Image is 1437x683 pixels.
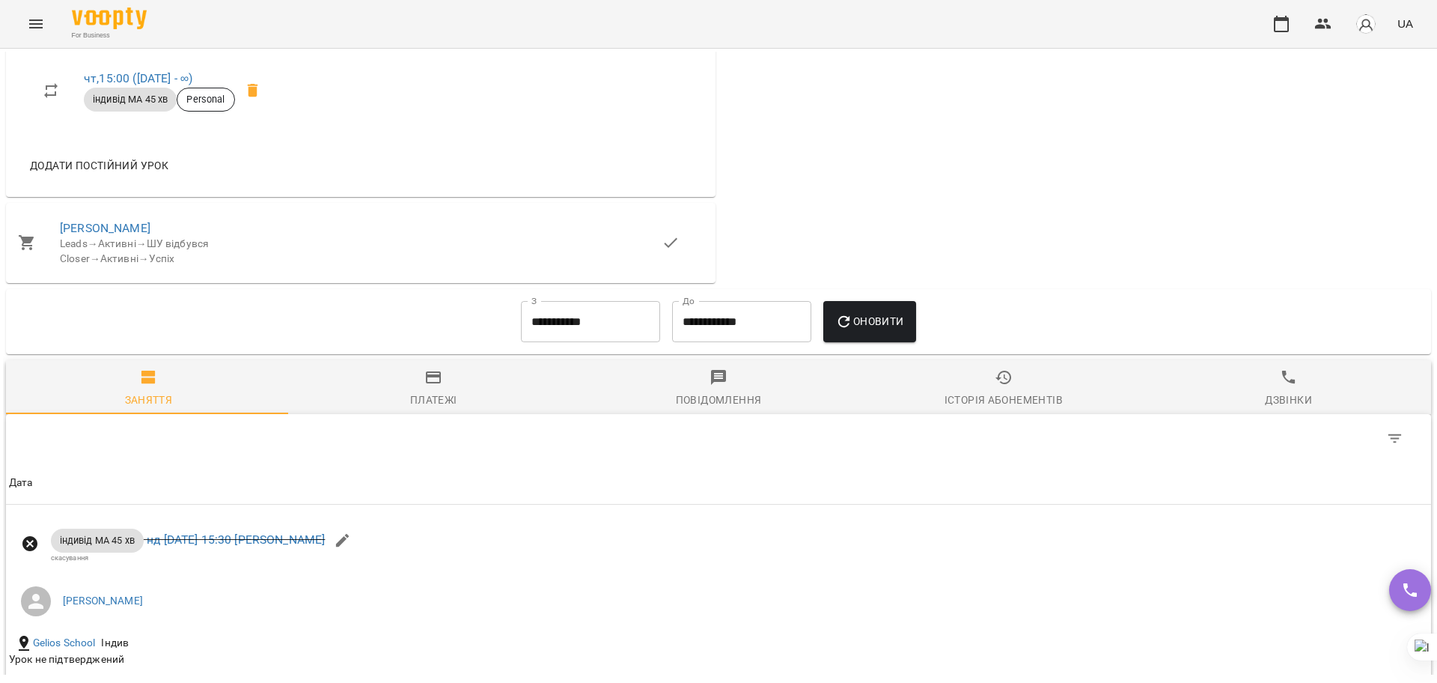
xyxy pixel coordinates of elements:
button: Додати постійний урок [24,152,174,179]
span: Видалити приватний урок Венюкова Єлизавета чт 15:00 клієнта Пешкань Кирило [235,73,271,109]
button: Menu [18,6,54,42]
div: Sort [9,474,33,492]
div: Повідомлення [676,391,762,409]
button: Оновити [823,301,915,343]
div: Closer Активні Успіх [60,252,662,267]
div: Урок не підтверджений [9,652,953,667]
span: → [136,237,147,249]
img: avatar_s.png [1355,13,1376,34]
div: Leads Активні ШУ відбувся [60,237,662,252]
span: Оновити [835,312,903,330]
a: Gelios School [33,636,96,651]
span: індивід МА 45 хв [84,93,177,106]
div: Індив [98,633,132,654]
span: індивід МА 45 хв [51,533,144,547]
button: Фільтр [1377,421,1413,457]
div: Історія абонементів [945,391,1063,409]
span: UA [1397,16,1413,31]
span: Personal [177,93,234,106]
a: чт,15:00 ([DATE] - ∞) [84,71,192,85]
a: [PERSON_NAME] [60,221,150,235]
span: → [138,252,149,264]
span: For Business [72,31,147,40]
div: Заняття [125,391,173,409]
a: нд [DATE] 15:30 [PERSON_NAME] [147,532,325,547]
span: → [90,252,100,264]
a: [PERSON_NAME] [63,594,143,609]
span: Додати постійний урок [30,157,168,174]
div: Дата [9,474,33,492]
div: Дзвінки [1265,391,1312,409]
span: Дата [9,474,1428,492]
img: Voopty Logo [72,7,147,29]
div: скасування [51,553,326,562]
button: UA [1391,10,1419,37]
div: Table Toolbar [6,414,1431,462]
span: → [88,237,98,249]
div: Платежі [410,391,457,409]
